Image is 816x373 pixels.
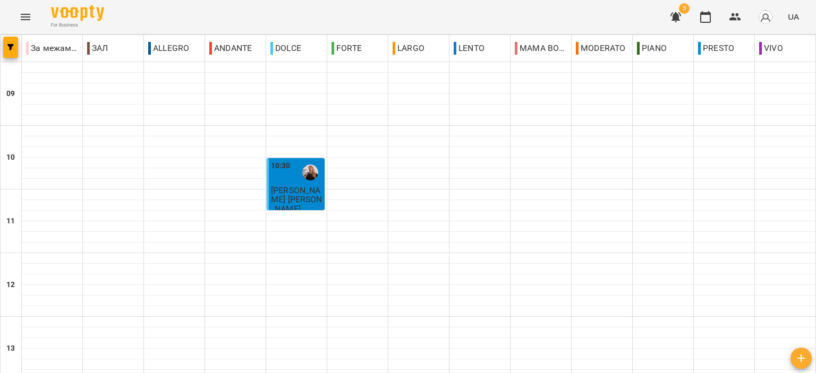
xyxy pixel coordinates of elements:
[637,42,667,55] p: PIANO
[576,42,625,55] p: MODERATO
[784,7,803,27] button: UA
[6,152,15,163] h6: 10
[270,42,301,55] p: DOLCE
[679,3,690,14] span: 3
[790,348,812,369] button: Створити урок
[51,5,104,21] img: Voopty Logo
[209,42,252,55] p: ANDANTE
[13,4,38,30] button: Menu
[454,42,484,55] p: LENTO
[271,185,322,214] span: [PERSON_NAME] [PERSON_NAME]
[759,42,783,55] p: VIVO
[393,42,424,55] p: LARGO
[6,215,15,227] h6: 11
[302,164,318,180] img: Корма Світлана
[148,42,189,55] p: ALLEGRO
[331,42,362,55] p: FORTE
[51,22,104,29] span: For Business
[788,11,799,22] span: UA
[6,343,15,354] h6: 13
[515,42,567,55] p: MAMA BOSS
[698,42,734,55] p: PRESTO
[87,42,108,55] p: ЗАЛ
[758,10,773,24] img: avatar_s.png
[6,279,15,291] h6: 12
[6,88,15,100] h6: 09
[26,42,78,55] p: За межами школи
[271,160,291,172] label: 10:30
